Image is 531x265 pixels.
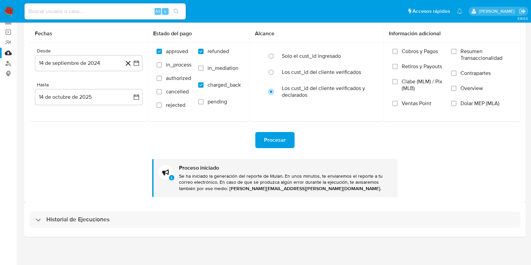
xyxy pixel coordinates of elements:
p: marcela.perdomo@mercadolibre.com.co [479,8,517,14]
input: Buscar usuario o caso... [25,7,186,16]
span: s [164,8,166,14]
a: Notificaciones [457,8,462,14]
span: Accesos rápidos [412,8,450,15]
span: Alt [155,8,161,14]
span: 3.163.0 [517,16,528,21]
a: Salir [519,8,526,15]
button: search-icon [169,7,183,16]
